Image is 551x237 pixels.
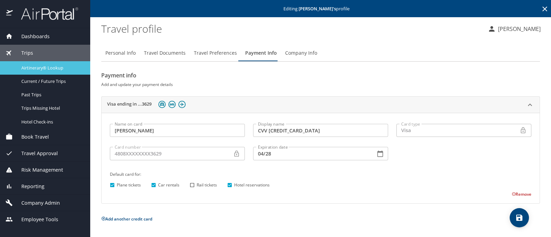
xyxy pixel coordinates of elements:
[13,183,44,190] span: Reporting
[253,124,388,137] input: Ex. My corporate card
[13,49,33,57] span: Trips
[496,25,541,33] p: [PERSON_NAME]
[102,113,540,203] div: Visa ending in ...3629
[285,49,317,57] span: Company Info
[110,171,531,178] h6: Default card for:
[299,6,336,12] strong: [PERSON_NAME] 's
[194,49,237,57] span: Travel Preferences
[197,182,217,188] span: Rail tickets
[6,7,13,20] img: icon-airportal.png
[101,216,152,222] button: Add another credit card
[512,191,531,197] button: Remove
[13,133,49,141] span: Book Travel
[101,18,482,39] h1: Travel profile
[21,119,82,125] span: Hotel Check-ins
[245,49,277,57] span: Payment Info
[510,208,529,227] button: save
[105,49,136,57] span: Personal Info
[92,7,549,11] p: Editing profile
[158,101,166,108] img: car
[178,101,186,108] img: plane
[144,49,186,57] span: Travel Documents
[158,182,179,188] span: Car rentals
[101,70,540,81] h2: Payment info
[117,182,141,188] span: Plane tickets
[13,199,60,207] span: Company Admin
[13,150,58,157] span: Travel Approval
[253,147,370,160] input: MM/YY
[101,81,540,88] h6: Add and update your payment details
[21,105,82,111] span: Trips Missing Hotel
[13,166,63,174] span: Risk Management
[485,23,543,35] button: [PERSON_NAME]
[168,101,176,108] img: hotel
[396,124,520,137] div: Visa
[21,65,82,71] span: Airtinerary® Lookup
[13,216,58,223] span: Employee Tools
[234,182,270,188] span: Hotel reservations
[21,91,82,98] span: Past Trips
[13,7,78,20] img: airportal-logo.png
[102,97,540,113] div: Visa ending in ...3629
[101,45,540,61] div: Profile
[107,101,152,109] h2: Visa ending in ...3629
[13,33,50,40] span: Dashboards
[21,78,82,85] span: Current / Future Trips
